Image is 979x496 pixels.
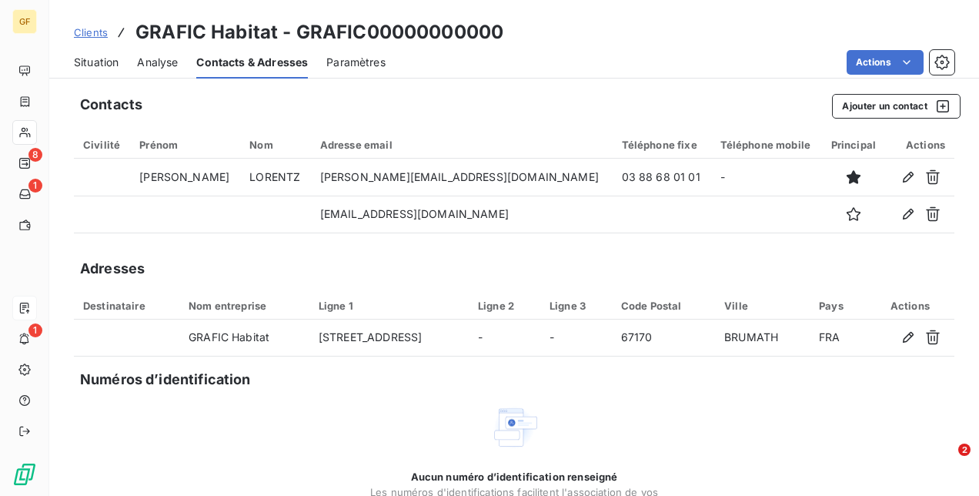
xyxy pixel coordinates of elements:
[489,403,539,452] img: Empty state
[12,462,37,487] img: Logo LeanPay
[715,320,810,357] td: BRUMATH
[830,139,877,151] div: Principal
[28,179,42,193] span: 1
[179,320,309,357] td: GRAFIC Habitat
[74,26,108,39] span: Clients
[326,55,386,70] span: Paramètres
[958,444,971,456] span: 2
[309,320,469,357] td: [STREET_ADDRESS]
[540,320,612,357] td: -
[411,471,618,483] span: Aucun numéro d’identification renseigné
[469,320,540,357] td: -
[311,196,613,233] td: [EMAIL_ADDRESS][DOMAIN_NAME]
[832,94,961,119] button: Ajouter un contact
[612,320,715,357] td: 67170
[613,159,711,196] td: 03 88 68 01 01
[137,55,178,70] span: Analyse
[28,323,42,337] span: 1
[311,159,613,196] td: [PERSON_NAME][EMAIL_ADDRESS][DOMAIN_NAME]
[139,139,231,151] div: Prénom
[80,369,251,390] h5: Numéros d’identification
[80,94,142,116] h5: Contacts
[83,139,121,151] div: Civilité
[80,258,145,280] h5: Adresses
[621,300,706,312] div: Code Postal
[622,139,702,151] div: Téléphone fixe
[895,139,945,151] div: Actions
[319,300,459,312] div: Ligne 1
[810,320,866,357] td: FRA
[74,55,119,70] span: Situation
[74,25,108,40] a: Clients
[28,148,42,162] span: 8
[927,444,964,481] iframe: Intercom live chat
[720,139,813,151] div: Téléphone mobile
[135,18,503,46] h3: GRAFIC Habitat - GRAFIC00000000000
[819,300,857,312] div: Pays
[130,159,240,196] td: [PERSON_NAME]
[478,300,531,312] div: Ligne 2
[550,300,603,312] div: Ligne 3
[83,300,170,312] div: Destinataire
[875,300,945,312] div: Actions
[249,139,301,151] div: Nom
[189,300,300,312] div: Nom entreprise
[320,139,603,151] div: Adresse email
[12,9,37,34] div: GF
[196,55,308,70] span: Contacts & Adresses
[711,159,822,196] td: -
[847,50,924,75] button: Actions
[240,159,310,196] td: LORENTZ
[724,300,800,312] div: Ville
